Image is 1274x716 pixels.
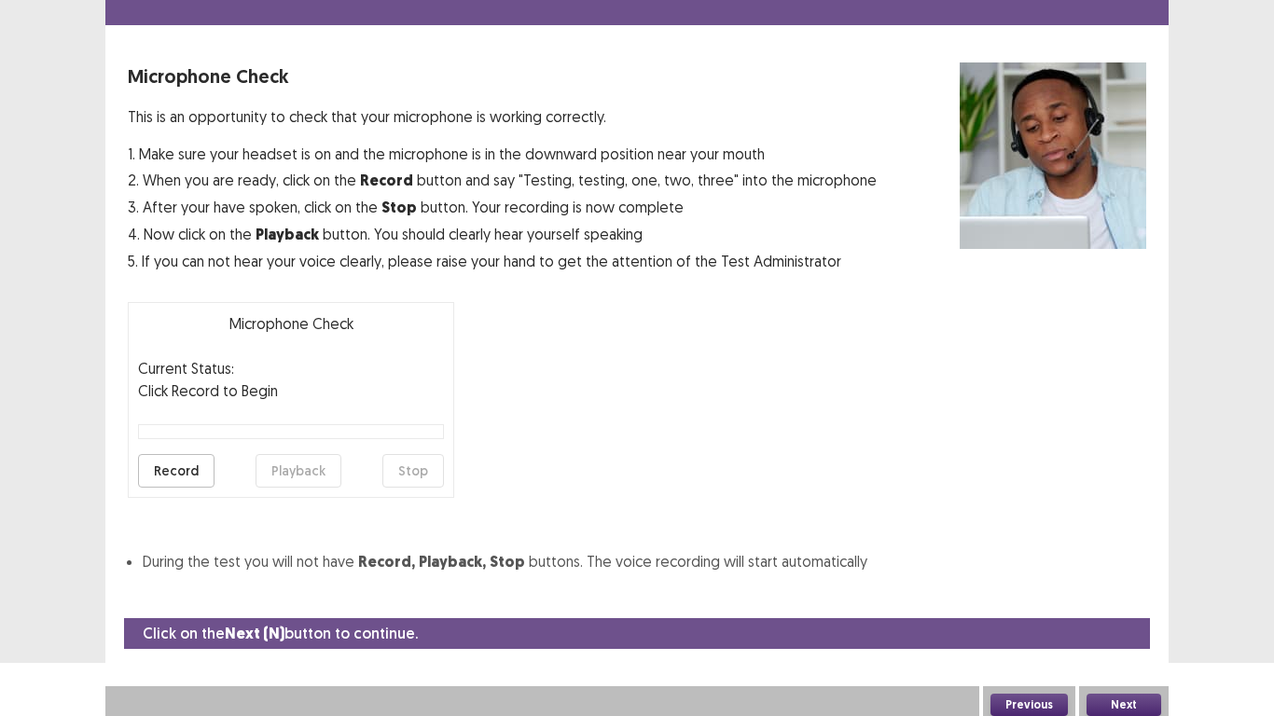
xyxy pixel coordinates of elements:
[138,312,444,335] p: Microphone Check
[143,550,1146,573] li: During the test you will not have buttons. The voice recording will start automatically
[138,379,444,402] p: Click Record to Begin
[256,225,319,244] strong: Playback
[128,223,877,246] p: 4. Now click on the button. You should clearly hear yourself speaking
[143,622,418,645] p: Click on the button to continue.
[128,250,877,272] p: 5. If you can not hear your voice clearly, please raise your hand to get the attention of the Tes...
[360,171,413,190] strong: Record
[128,169,877,192] p: 2. When you are ready, click on the button and say "Testing, testing, one, two, three" into the m...
[225,624,284,643] strong: Next (N)
[256,454,341,488] button: Playback
[990,694,1068,716] button: Previous
[960,62,1146,249] img: microphone check
[128,105,877,128] p: This is an opportunity to check that your microphone is working correctly.
[1087,694,1161,716] button: Next
[382,454,444,488] button: Stop
[419,552,486,571] strong: Playback,
[138,357,234,379] p: Current Status:
[381,198,417,217] strong: Stop
[138,454,215,488] button: Record
[128,196,877,219] p: 3. After your have spoken, click on the button. Your recording is now complete
[128,143,877,165] p: 1. Make sure your headset is on and the microphone is in the downward position near your mouth
[128,62,877,90] p: Microphone Check
[490,552,525,571] strong: Stop
[358,552,415,571] strong: Record,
